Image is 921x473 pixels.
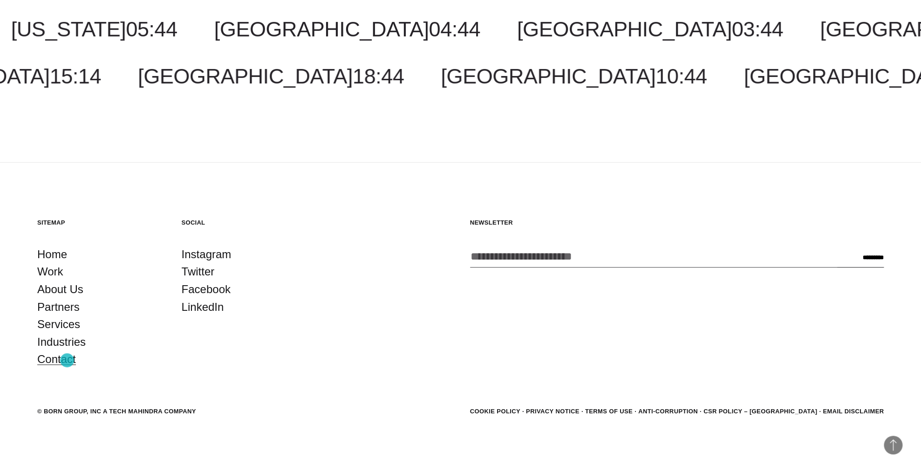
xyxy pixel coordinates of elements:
[182,219,307,226] h5: Social
[429,17,480,41] span: 04:44
[182,298,224,316] a: LinkedIn
[585,408,633,415] a: Terms of Use
[638,408,698,415] a: Anti-Corruption
[11,17,177,41] a: [US_STATE]05:44
[214,17,480,41] a: [GEOGRAPHIC_DATA]04:44
[50,64,101,88] span: 15:14
[353,64,404,88] span: 18:44
[37,263,63,281] a: Work
[182,263,215,281] a: Twitter
[126,17,177,41] span: 05:44
[655,64,707,88] span: 10:44
[37,333,86,351] a: Industries
[526,408,580,415] a: Privacy Notice
[37,407,196,416] div: © BORN GROUP, INC A Tech Mahindra Company
[441,64,707,88] a: [GEOGRAPHIC_DATA]10:44
[37,246,67,263] a: Home
[182,281,231,298] a: Facebook
[182,246,232,263] a: Instagram
[37,281,83,298] a: About Us
[470,219,884,226] h5: Newsletter
[703,408,817,415] a: CSR POLICY – [GEOGRAPHIC_DATA]
[884,436,902,454] button: Back to Top
[138,64,404,88] a: [GEOGRAPHIC_DATA]18:44
[37,350,76,368] a: Contact
[732,17,783,41] span: 03:44
[37,315,80,333] a: Services
[517,17,783,41] a: [GEOGRAPHIC_DATA]03:44
[37,298,80,316] a: Partners
[37,219,163,226] h5: Sitemap
[470,408,520,415] a: Cookie Policy
[823,408,884,415] a: Email Disclaimer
